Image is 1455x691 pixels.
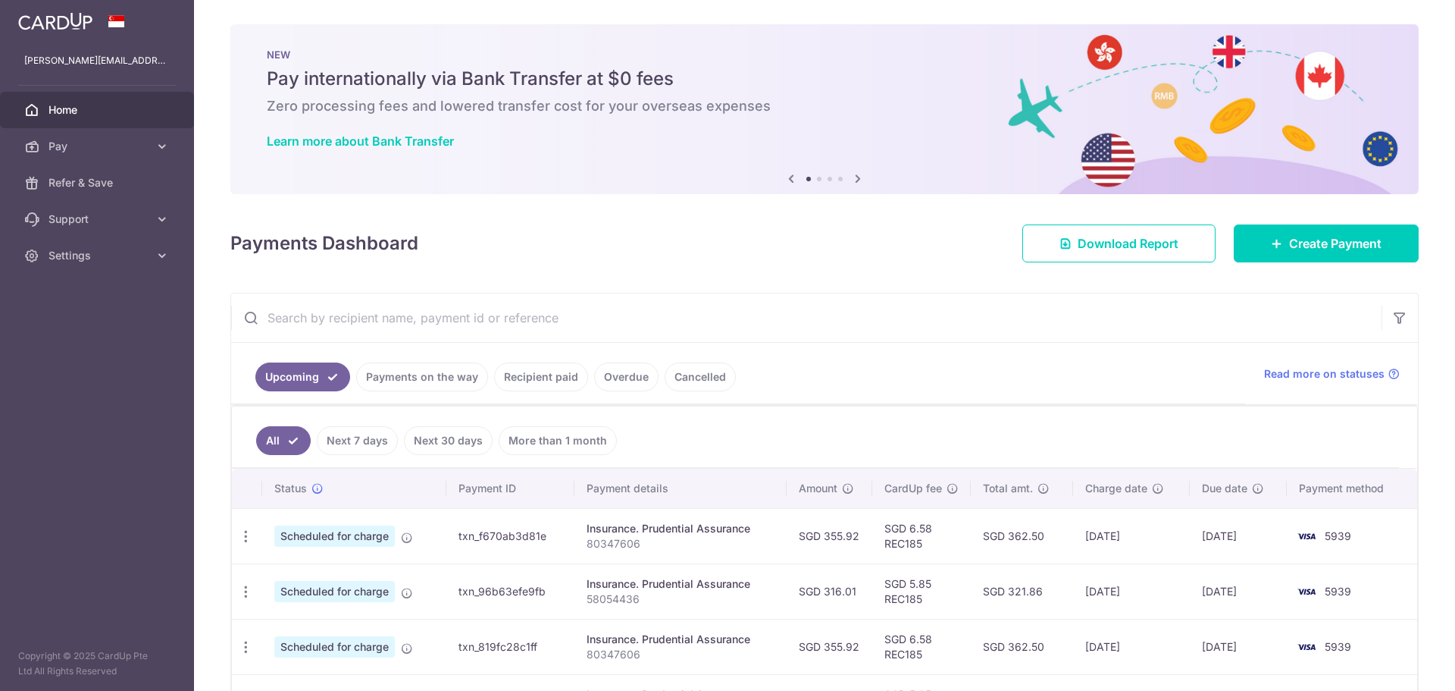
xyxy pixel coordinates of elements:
span: Read more on statuses [1264,366,1385,382]
div: Insurance. Prudential Assurance [587,576,774,592]
td: SGD 355.92 [787,619,872,674]
span: 5939 [1325,640,1351,653]
a: Overdue [594,363,659,391]
p: 80347606 [587,536,774,551]
a: Cancelled [665,363,736,391]
th: Payment method [1287,469,1417,508]
td: SGD 6.58 REC185 [872,619,971,674]
span: 5939 [1325,585,1351,598]
span: Pay [48,139,149,154]
td: SGD 362.50 [971,508,1073,564]
h4: Payments Dashboard [230,230,418,257]
a: Upcoming [255,363,350,391]
td: [DATE] [1073,619,1189,674]
span: Amount [799,481,837,496]
a: Next 7 days [317,426,398,455]
span: Download Report [1078,234,1178,253]
span: Support [48,212,149,227]
td: [DATE] [1073,564,1189,619]
td: txn_96b63efe9fb [446,564,574,619]
td: [DATE] [1190,619,1288,674]
span: Home [48,102,149,118]
span: Scheduled for charge [274,581,395,602]
td: SGD 321.86 [971,564,1073,619]
td: [DATE] [1073,508,1189,564]
p: 80347606 [587,647,774,662]
a: Learn more about Bank Transfer [267,133,454,149]
span: Refer & Save [48,175,149,190]
span: Total amt. [983,481,1033,496]
h6: Zero processing fees and lowered transfer cost for your overseas expenses [267,97,1382,115]
span: Charge date [1085,481,1147,496]
span: Scheduled for charge [274,526,395,547]
td: SGD 5.85 REC185 [872,564,971,619]
th: Payment details [574,469,787,508]
p: 58054436 [587,592,774,607]
td: [DATE] [1190,508,1288,564]
a: Download Report [1022,225,1216,262]
img: Bank Card [1291,583,1322,601]
a: All [256,426,311,455]
td: SGD 355.92 [787,508,872,564]
a: Read more on statuses [1264,366,1400,382]
div: Insurance. Prudential Assurance [587,632,774,647]
span: Status [274,481,307,496]
div: Insurance. Prudential Assurance [587,521,774,536]
span: Create Payment [1289,234,1381,253]
th: Payment ID [446,469,574,508]
td: txn_f670ab3d81e [446,508,574,564]
a: More than 1 month [499,426,617,455]
span: CardUp fee [884,481,942,496]
img: Bank Card [1291,527,1322,545]
img: Bank transfer banner [230,24,1419,194]
td: SGD 6.58 REC185 [872,508,971,564]
a: Recipient paid [494,363,588,391]
td: SGD 362.50 [971,619,1073,674]
img: CardUp [18,12,92,30]
span: Scheduled for charge [274,636,395,658]
a: Next 30 days [404,426,493,455]
img: Bank Card [1291,638,1322,656]
span: Due date [1202,481,1247,496]
span: Settings [48,248,149,263]
td: [DATE] [1190,564,1288,619]
a: Create Payment [1234,225,1419,262]
span: 5939 [1325,529,1351,542]
td: txn_819fc28c1ff [446,619,574,674]
p: NEW [267,49,1382,61]
input: Search by recipient name, payment id or reference [231,294,1381,342]
h5: Pay internationally via Bank Transfer at $0 fees [267,67,1382,91]
p: [PERSON_NAME][EMAIL_ADDRESS][DOMAIN_NAME] [24,53,170,68]
td: SGD 316.01 [787,564,872,619]
a: Payments on the way [356,363,488,391]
